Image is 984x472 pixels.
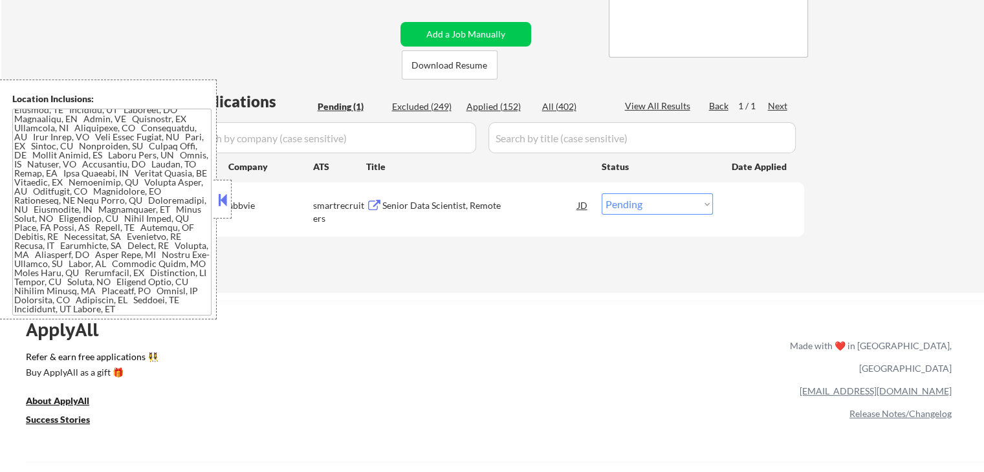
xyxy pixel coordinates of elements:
a: Refer & earn free applications 👯‍♀️ [26,352,519,366]
a: About ApplyAll [26,394,107,411]
u: About ApplyAll [26,395,89,406]
div: Pending (1) [318,100,382,113]
a: [EMAIL_ADDRESS][DOMAIN_NAME] [800,385,952,396]
div: JD [576,193,589,217]
div: Status [602,155,713,178]
div: Company [228,160,313,173]
div: All (402) [542,100,607,113]
button: Download Resume [402,50,497,80]
div: Applications [185,94,313,109]
div: Next [768,100,789,113]
input: Search by company (case sensitive) [185,122,476,153]
div: Title [366,160,589,173]
div: smartrecruiters [313,199,366,224]
input: Search by title (case sensitive) [488,122,796,153]
a: Buy ApplyAll as a gift 🎁 [26,366,155,382]
div: abbvie [228,199,313,212]
a: Release Notes/Changelog [849,408,952,419]
u: Success Stories [26,414,90,425]
div: Senior Data Scientist, Remote [382,199,578,212]
div: ApplyAll [26,319,113,341]
button: Add a Job Manually [400,22,531,47]
div: Location Inclusions: [12,92,212,105]
div: Back [709,100,730,113]
div: Date Applied [732,160,789,173]
div: Made with ❤️ in [GEOGRAPHIC_DATA], [GEOGRAPHIC_DATA] [785,334,952,380]
div: ATS [313,160,366,173]
div: Applied (152) [466,100,531,113]
div: 1 / 1 [738,100,768,113]
div: Buy ApplyAll as a gift 🎁 [26,368,155,377]
a: Success Stories [26,413,107,429]
div: Excluded (249) [392,100,457,113]
div: View All Results [625,100,694,113]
